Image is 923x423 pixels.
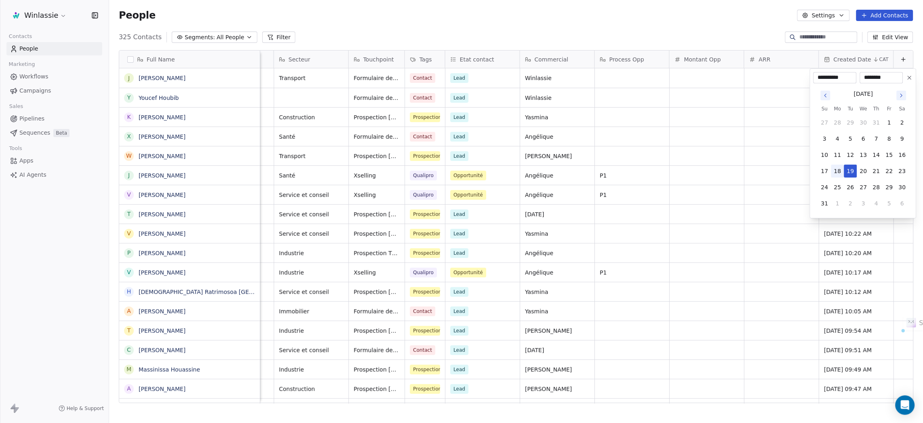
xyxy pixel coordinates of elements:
[844,148,857,161] button: 12
[857,181,870,194] button: 27
[896,105,909,113] th: Saturday
[857,148,870,161] button: 13
[870,132,883,145] button: 7
[844,165,857,178] button: 19
[13,13,19,19] img: logo_orange.svg
[870,105,883,113] th: Thursday
[831,148,844,161] button: 11
[883,132,896,145] button: 8
[857,132,870,145] button: 6
[870,148,883,161] button: 14
[818,105,831,113] th: Sunday
[844,132,857,145] button: 5
[23,13,40,19] div: v 4.0.25
[42,52,62,57] div: Domaine
[844,105,857,113] th: Tuesday
[870,181,883,194] button: 28
[857,116,870,129] button: 30
[21,21,91,27] div: Domaine: [DOMAIN_NAME]
[831,116,844,129] button: 28
[844,181,857,194] button: 26
[883,181,896,194] button: 29
[854,90,873,98] div: [DATE]
[870,116,883,129] button: 31
[896,132,909,145] button: 9
[870,165,883,178] button: 21
[883,165,896,178] button: 22
[818,132,831,145] button: 3
[33,51,39,57] img: tab_domain_overview_orange.svg
[883,105,896,113] th: Friday
[818,165,831,178] button: 17
[831,165,844,178] button: 18
[820,90,831,101] button: Go to previous month
[896,148,909,161] button: 16
[831,181,844,194] button: 25
[857,165,870,178] button: 20
[818,197,831,210] button: 31
[818,116,831,129] button: 27
[896,165,909,178] button: 23
[13,21,19,27] img: website_grey.svg
[831,132,844,145] button: 4
[101,52,124,57] div: Mots-clés
[818,148,831,161] button: 10
[883,116,896,129] button: 1
[92,51,98,57] img: tab_keywords_by_traffic_grey.svg
[883,148,896,161] button: 15
[896,116,909,129] button: 2
[896,181,909,194] button: 30
[831,105,844,113] th: Monday
[896,90,907,101] button: Go to next month
[844,116,857,129] button: 29
[857,197,870,210] button: 3
[896,197,909,210] button: 6
[857,105,870,113] th: Wednesday
[883,197,896,210] button: 5
[870,197,883,210] button: 4
[818,181,831,194] button: 24
[844,197,857,210] button: 2
[831,197,844,210] button: 1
